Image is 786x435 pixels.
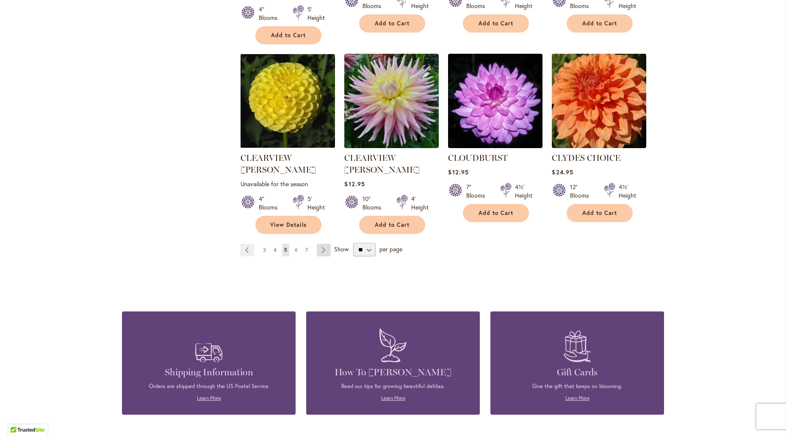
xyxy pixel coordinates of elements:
a: CLEARVIEW [PERSON_NAME] [344,153,420,175]
p: Unavailable for the season [241,180,335,188]
span: $24.95 [552,168,573,176]
span: 6 [295,247,298,253]
span: Add to Cart [582,209,617,217]
p: Read our tips for growing beautiful dahlias. [319,383,467,390]
span: Show [334,245,349,253]
a: CLEARVIEW [PERSON_NAME] [241,153,316,175]
span: Add to Cart [479,20,513,27]
span: View Details [270,221,307,229]
p: Give the gift that keeps on blooming. [503,383,651,390]
div: 4½' Height [619,183,636,200]
button: Add to Cart [255,26,321,44]
a: Learn More [565,395,589,401]
button: Add to Cart [567,204,633,222]
img: CLEARVIEW DANIEL [241,54,335,148]
a: 7 [303,244,310,256]
div: 4" Blooms [259,195,282,212]
span: 4 [274,247,277,253]
div: 5' Height [307,195,325,212]
h4: Shipping Information [135,366,283,378]
a: CLYDES CHOICE [552,153,620,163]
span: 5 [284,247,287,253]
iframe: Launch Accessibility Center [6,405,30,429]
a: Learn More [381,395,405,401]
div: 10" Blooms [363,195,386,212]
span: 3 [263,247,266,253]
span: Add to Cart [375,221,410,229]
div: 7" Blooms [466,183,490,200]
a: 4 [271,244,279,256]
a: 3 [261,244,268,256]
img: Cloudburst [448,54,542,148]
div: 5' Height [307,5,325,22]
img: Clyde's Choice [552,54,646,148]
span: Add to Cart [479,209,513,217]
h4: Gift Cards [503,366,651,378]
p: Orders are shipped through the US Postal Service [135,383,283,390]
span: Add to Cart [375,20,410,27]
a: Learn More [197,395,221,401]
span: $12.95 [344,180,365,188]
a: CLEARVIEW DANIEL [241,142,335,150]
div: 12" Blooms [570,183,594,200]
span: $12.95 [448,168,468,176]
h4: How To [PERSON_NAME] [319,366,467,378]
a: Cloudburst [448,142,542,150]
div: 4½' Height [515,183,532,200]
a: Clyde's Choice [552,142,646,150]
button: Add to Cart [359,216,425,234]
a: 6 [293,244,300,256]
img: Clearview Jonas [344,54,439,148]
span: per page [379,245,402,253]
button: Add to Cart [359,14,425,33]
button: Add to Cart [463,204,529,222]
span: 7 [305,247,308,253]
span: Add to Cart [582,20,617,27]
div: 4' Height [411,195,429,212]
a: CLOUDBURST [448,153,508,163]
button: Add to Cart [463,14,529,33]
div: 4" Blooms [259,5,282,22]
a: Clearview Jonas [344,142,439,150]
a: View Details [255,216,321,234]
span: Add to Cart [271,32,306,39]
button: Add to Cart [567,14,633,33]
